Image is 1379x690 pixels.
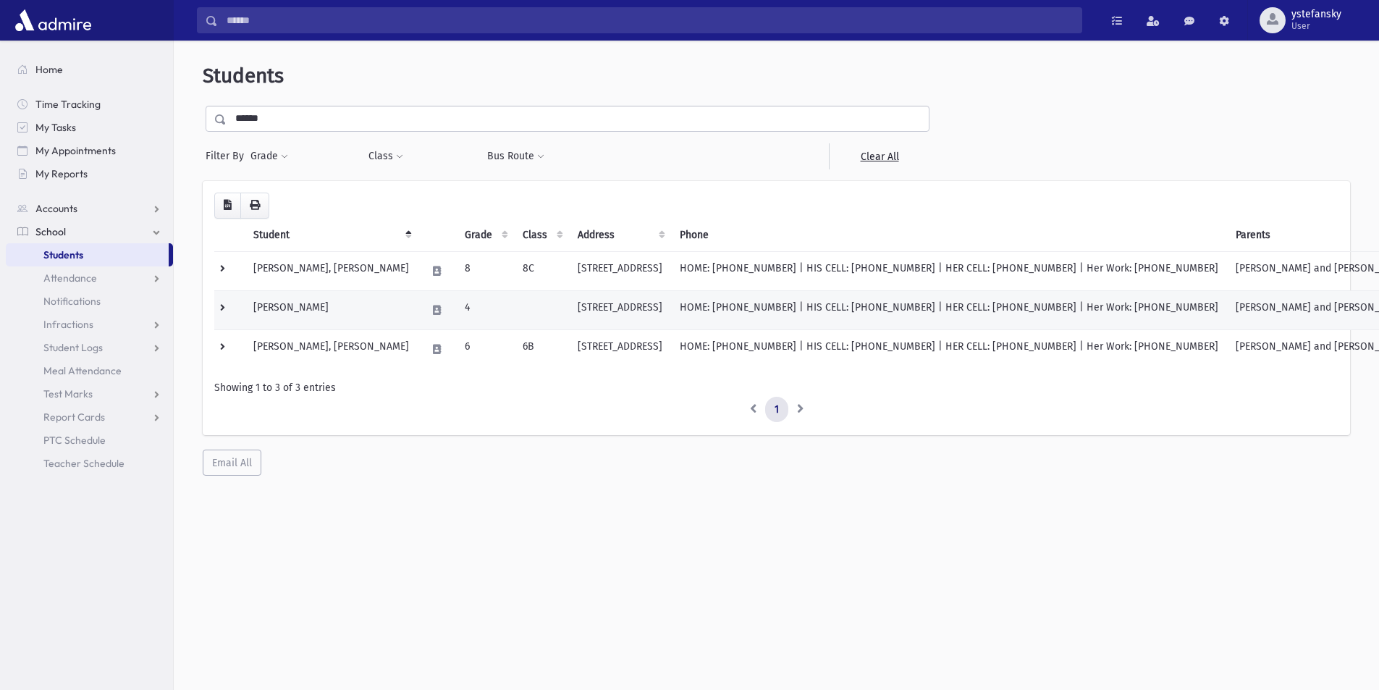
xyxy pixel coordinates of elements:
a: Attendance [6,266,173,290]
td: HOME: [PHONE_NUMBER] | HIS CELL: [PHONE_NUMBER] | HER CELL: [PHONE_NUMBER] | Her Work: [PHONE_NUM... [671,251,1227,290]
th: Address: activate to sort column ascending [569,219,671,252]
a: Report Cards [6,405,173,429]
span: Time Tracking [35,98,101,111]
img: AdmirePro [12,6,95,35]
th: Phone [671,219,1227,252]
div: Showing 1 to 3 of 3 entries [214,380,1338,395]
span: Report Cards [43,411,105,424]
a: My Reports [6,162,173,185]
th: Grade: activate to sort column ascending [456,219,514,252]
span: Student Logs [43,341,103,354]
a: Notifications [6,290,173,313]
a: Meal Attendance [6,359,173,382]
td: 6 [456,329,514,369]
span: School [35,225,66,238]
span: Teacher Schedule [43,457,125,470]
td: HOME: [PHONE_NUMBER] | HIS CELL: [PHONE_NUMBER] | HER CELL: [PHONE_NUMBER] | Her Work: [PHONE_NUM... [671,290,1227,329]
a: Clear All [829,143,929,169]
a: Test Marks [6,382,173,405]
a: Teacher Schedule [6,452,173,475]
a: Student Logs [6,336,173,359]
td: [STREET_ADDRESS] [569,251,671,290]
span: Home [35,63,63,76]
button: Bus Route [486,143,545,169]
span: User [1291,20,1341,32]
td: [PERSON_NAME], [PERSON_NAME] [245,251,418,290]
span: My Tasks [35,121,76,134]
a: Infractions [6,313,173,336]
a: Students [6,243,169,266]
a: 1 [765,397,788,423]
a: My Appointments [6,139,173,162]
span: ystefansky [1291,9,1341,20]
button: CSV [214,193,241,219]
td: 6B [514,329,569,369]
td: 4 [456,290,514,329]
a: My Tasks [6,116,173,139]
td: [STREET_ADDRESS] [569,329,671,369]
td: [PERSON_NAME] [245,290,418,329]
button: Email All [203,450,261,476]
span: Students [43,248,83,261]
span: Filter By [206,148,250,164]
button: Grade [250,143,289,169]
span: Notifications [43,295,101,308]
span: Students [203,64,284,88]
a: Accounts [6,197,173,220]
th: Class: activate to sort column ascending [514,219,569,252]
span: Accounts [35,202,77,215]
button: Class [368,143,404,169]
span: Test Marks [43,387,93,400]
a: PTC Schedule [6,429,173,452]
span: Infractions [43,318,93,331]
td: 8C [514,251,569,290]
input: Search [218,7,1081,33]
span: My Appointments [35,144,116,157]
span: Meal Attendance [43,364,122,377]
td: HOME: [PHONE_NUMBER] | HIS CELL: [PHONE_NUMBER] | HER CELL: [PHONE_NUMBER] | Her Work: [PHONE_NUM... [671,329,1227,369]
span: Attendance [43,272,97,285]
a: Home [6,58,173,81]
button: Print [240,193,269,219]
a: School [6,220,173,243]
span: My Reports [35,167,88,180]
td: [PERSON_NAME], [PERSON_NAME] [245,329,418,369]
td: [STREET_ADDRESS] [569,290,671,329]
span: PTC Schedule [43,434,106,447]
th: Student: activate to sort column descending [245,219,418,252]
td: 8 [456,251,514,290]
a: Time Tracking [6,93,173,116]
